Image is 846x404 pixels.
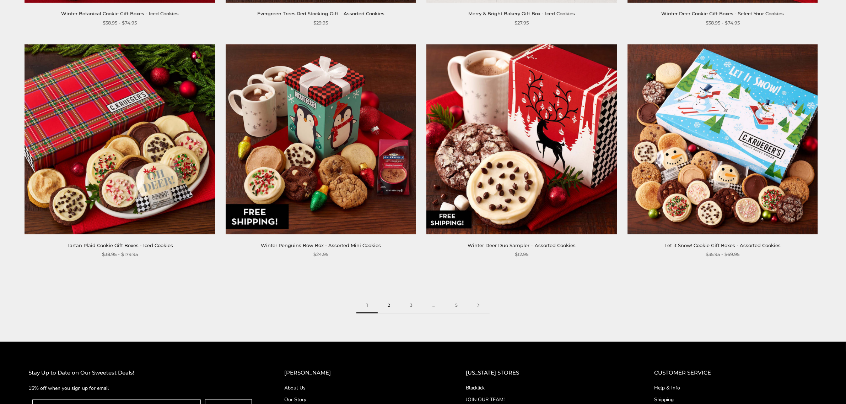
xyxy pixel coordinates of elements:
img: Tartan Plaid Cookie Gift Boxes - Iced Cookies [25,44,215,234]
h2: Stay Up to Date on Our Sweetest Deals! [28,368,256,377]
a: 2 [378,297,400,313]
a: Merry & Bright Bakery Gift Box - Iced Cookies [468,11,575,16]
img: Winter Deer Duo Sampler – Assorted Cookies [426,44,616,234]
span: 1 [356,297,378,313]
span: … [422,297,445,313]
h2: [US_STATE] STORES [466,368,626,377]
a: Evergreen Trees Red Stocking Gift – Assorted Cookies [257,11,384,16]
a: 5 [445,297,468,313]
h2: [PERSON_NAME] [284,368,437,377]
span: $12.95 [515,251,528,258]
p: 15% off when you sign up for email [28,384,256,392]
span: $29.95 [313,19,328,27]
a: Tartan Plaid Cookie Gift Boxes - Iced Cookies [67,242,173,248]
h2: CUSTOMER SERVICE [654,368,818,377]
a: Help & Info [654,384,818,392]
a: JOIN OUR TEAM! [466,396,626,403]
span: $38.95 - $179.95 [102,251,138,258]
a: Shipping [654,396,818,403]
a: Winter Deer Duo Sampler – Assorted Cookies [427,44,617,234]
a: Let it Snow! Cookie Gift Boxes - Assorted Cookies [664,242,781,248]
span: $35.95 - $69.95 [706,251,739,258]
a: Next page [468,297,490,313]
a: Blacklick [466,384,626,392]
a: Winter Deer Cookie Gift Boxes - Select Your Cookies [661,11,784,16]
a: 3 [400,297,422,313]
span: $38.95 - $74.95 [706,19,740,27]
a: Winter Penguins Bow Box - Assorted Mini Cookies [261,242,381,248]
span: $24.95 [313,251,328,258]
img: Let it Snow! Cookie Gift Boxes - Assorted Cookies [627,44,818,234]
a: Winter Deer Duo Sampler – Assorted Cookies [468,242,576,248]
img: Winter Penguins Bow Box - Assorted Mini Cookies [226,44,416,234]
a: About Us [284,384,437,392]
a: Winter Botanical Cookie Gift Boxes - Iced Cookies [61,11,179,16]
span: $38.95 - $74.95 [103,19,137,27]
a: Our Story [284,396,437,403]
span: $27.95 [514,19,529,27]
